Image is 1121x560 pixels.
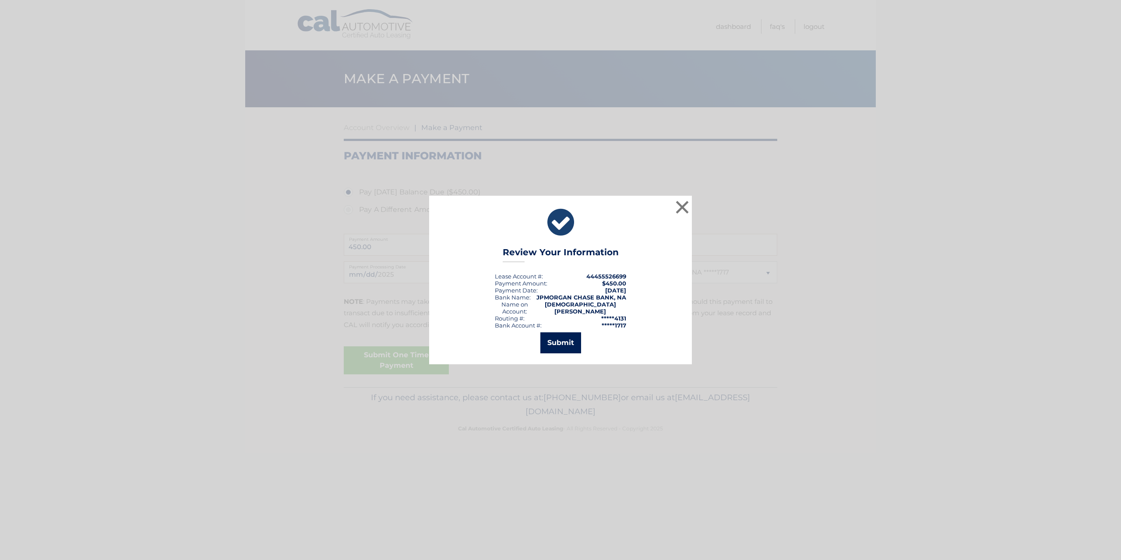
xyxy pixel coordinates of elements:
[605,287,626,294] span: [DATE]
[495,280,547,287] div: Payment Amount:
[495,301,534,315] div: Name on Account:
[545,301,616,315] strong: [DEMOGRAPHIC_DATA][PERSON_NAME]
[673,198,691,216] button: ×
[495,315,525,322] div: Routing #:
[495,273,543,280] div: Lease Account #:
[540,332,581,353] button: Submit
[495,294,531,301] div: Bank Name:
[495,322,542,329] div: Bank Account #:
[536,294,626,301] strong: JPMORGAN CHASE BANK, NA
[586,273,626,280] strong: 44455526699
[495,287,538,294] div: :
[503,247,619,262] h3: Review Your Information
[495,287,536,294] span: Payment Date
[602,280,626,287] span: $450.00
